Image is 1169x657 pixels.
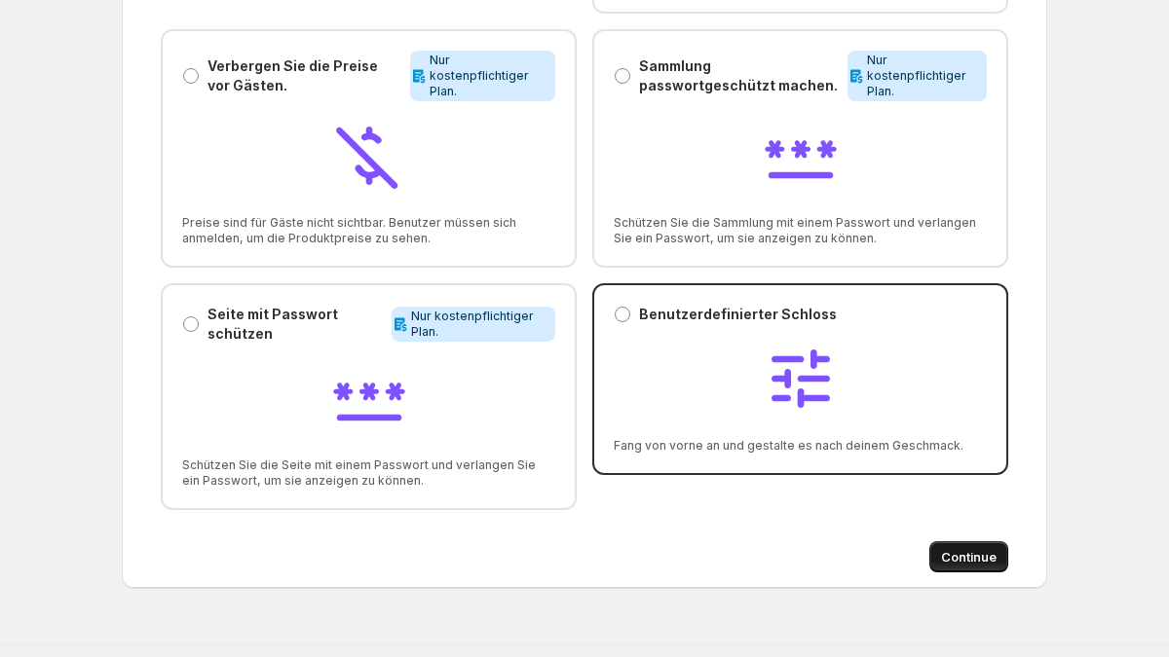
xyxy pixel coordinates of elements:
p: Benutzerdefinierter Schloss [639,305,837,324]
p: Verbergen Sie die Preise vor Gästen. [207,56,402,95]
span: Nur kostenpflichtiger Plan. [411,309,547,340]
img: Password protect page [330,359,408,437]
span: Nur kostenpflichtiger Plan. [867,53,979,99]
span: Fang von vorne an und gestalte es nach deinem Geschmack. [614,438,987,454]
p: Sammlung passwortgeschützt machen. [639,56,840,95]
span: Schützen Sie die Sammlung mit einem Passwort und verlangen Sie ein Passwort, um sie anzeigen zu k... [614,215,987,246]
p: Seite mit Passwort schützen [207,305,384,344]
button: Continue [929,541,1008,572]
span: Schützen Sie die Seite mit einem Passwort und verlangen Sie ein Passwort, um sie anzeigen zu können. [182,457,555,489]
span: Preise sind für Gäste nicht sichtbar. Benutzer müssen sich anmelden, um die Produktpreise zu sehen. [182,215,555,246]
span: Continue [941,547,997,566]
span: Nur kostenpflichtiger Plan. [430,53,547,99]
img: Hide prices from guests [330,117,408,195]
img: Password protect collection [762,117,840,195]
img: Custom lock [762,340,840,418]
